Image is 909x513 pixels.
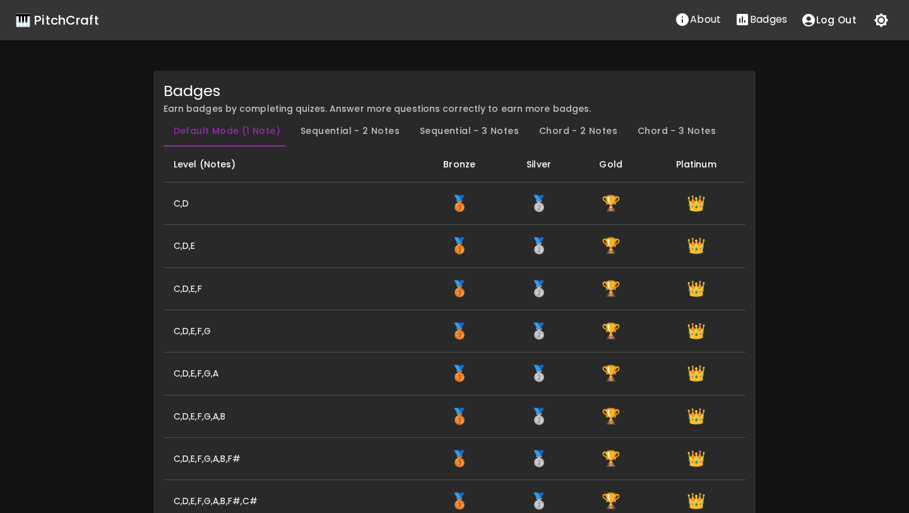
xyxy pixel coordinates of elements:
span: Get 225 correct notes with a score of 98% or better to earn the Gold badge. [602,363,621,383]
span: Get 150 correct notes with a score of 98% or better to earn the Silver badge. [530,320,549,341]
button: Sequential - 3 Notes [410,116,529,147]
th: C,D,E,F,G,A,B,F# [163,437,417,480]
span: Get 300 correct notes with a score of 100% or better to earn the Platinum badge. [687,448,706,469]
span: Get 300 correct notes with a score of 100% or better to earn the Platinum badge. [687,278,706,299]
span: Get 300 correct notes with a score of 100% or better to earn the Platinum badge. [687,406,706,426]
span: Get 300 correct notes with a score of 100% or better to earn the Platinum badge. [687,235,706,256]
th: C,D,E,F [163,267,417,310]
span: Get 150 correct notes with a score of 98% or better to earn the Silver badge. [530,278,549,299]
span: Get 150 correct notes with a score of 98% or better to earn the Silver badge. [530,235,549,256]
span: Get 75 correct notes with a score of 98% or better to earn the Bronze badge. [450,193,469,214]
th: C,D,E [163,225,417,267]
th: C,D,E,F,G,A [163,353,417,395]
div: Badges [163,81,746,101]
th: C,D [163,182,417,224]
button: Sequential - 2 Notes [290,116,410,147]
span: Get 300 correct notes with a score of 100% or better to earn the Platinum badge. [687,363,706,383]
span: Get 225 correct notes with a score of 98% or better to earn the Gold badge. [602,320,621,341]
th: Silver [502,147,576,183]
button: Chord - 3 Notes [627,116,726,147]
span: Get 75 correct notes with a score of 98% or better to earn the Bronze badge. [450,363,469,383]
span: Get 300 correct notes with a score of 100% or better to earn the Platinum badge. [687,193,706,214]
span: Get 300 correct notes with a score of 100% or better to earn the Platinum badge. [687,320,706,341]
span: Get 300 correct notes with a score of 100% or better to earn the Platinum badge. [687,490,706,511]
th: Platinum [646,147,746,183]
span: Get 150 correct notes with a score of 98% or better to earn the Silver badge. [530,490,549,511]
p: About [690,12,721,27]
button: account of current user [794,7,864,33]
span: Get 75 correct notes with a score of 98% or better to earn the Bronze badge. [450,235,469,256]
div: Badge mode tabs [163,116,746,147]
span: Get 75 correct notes with a score of 98% or better to earn the Bronze badge. [450,448,469,469]
a: 🎹 PitchCraft [15,10,99,30]
span: Get 150 correct notes with a score of 98% or better to earn the Silver badge. [530,448,549,469]
span: Get 225 correct notes with a score of 98% or better to earn the Gold badge. [602,193,621,214]
p: Badges [750,12,787,27]
th: C,D,E,F,G [163,310,417,352]
span: Get 150 correct notes with a score of 98% or better to earn the Silver badge. [530,193,549,214]
span: Get 75 correct notes with a score of 98% or better to earn the Bronze badge. [450,320,469,341]
span: Earn badges by completing quizes. Answer more questions correctly to earn more badges. [163,102,591,115]
span: Get 225 correct notes with a score of 98% or better to earn the Gold badge. [602,406,621,426]
button: About [668,7,728,32]
a: About [668,7,728,33]
button: Stats [728,7,794,32]
th: Level (Notes) [163,147,417,183]
th: Gold [576,147,646,183]
span: Get 150 correct notes with a score of 98% or better to earn the Silver badge. [530,406,549,426]
th: C,D,E,F,G,A,B [163,395,417,437]
span: Get 150 correct notes with a score of 98% or better to earn the Silver badge. [530,363,549,383]
a: Stats [728,7,794,33]
span: Get 225 correct notes with a score of 98% or better to earn the Gold badge. [602,278,621,299]
span: Get 75 correct notes with a score of 98% or better to earn the Bronze badge. [450,490,469,511]
span: Get 225 correct notes with a score of 98% or better to earn the Gold badge. [602,235,621,256]
span: Get 75 correct notes with a score of 98% or better to earn the Bronze badge. [450,278,469,299]
th: Bronze [417,147,502,183]
button: Default Mode (1 Note) [163,116,290,147]
span: Get 225 correct notes with a score of 98% or better to earn the Gold badge. [602,490,621,511]
button: Chord - 2 Notes [529,116,627,147]
span: Get 225 correct notes with a score of 98% or better to earn the Gold badge. [602,448,621,469]
span: Get 75 correct notes with a score of 98% or better to earn the Bronze badge. [450,406,469,426]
